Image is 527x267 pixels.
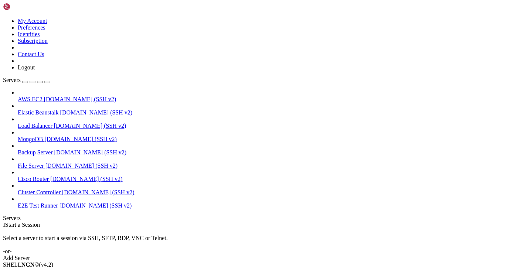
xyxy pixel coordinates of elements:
[18,136,524,143] a: MongoDB [DOMAIN_NAME] (SSH v2)
[3,222,5,228] span: 
[60,109,133,116] span: [DOMAIN_NAME] (SSH v2)
[18,162,524,169] a: File Server [DOMAIN_NAME] (SSH v2)
[18,176,524,182] a: Cisco Router [DOMAIN_NAME] (SSH v2)
[62,189,135,195] span: [DOMAIN_NAME] (SSH v2)
[18,196,524,209] li: E2E Test Runner [DOMAIN_NAME] (SSH v2)
[18,149,53,155] span: Backup Server
[54,123,126,129] span: [DOMAIN_NAME] (SSH v2)
[18,143,524,156] li: Backup Server [DOMAIN_NAME] (SSH v2)
[18,116,524,129] li: Load Balancer [DOMAIN_NAME] (SSH v2)
[18,109,59,116] span: Elastic Beanstalk
[3,228,524,255] div: Select a server to start a session via SSH, SFTP, RDP, VNC or Telnet. -or-
[18,96,524,103] a: AWS EC2 [DOMAIN_NAME] (SSH v2)
[3,3,45,10] img: Shellngn
[18,103,524,116] li: Elastic Beanstalk [DOMAIN_NAME] (SSH v2)
[3,77,50,83] a: Servers
[18,64,35,71] a: Logout
[54,149,127,155] span: [DOMAIN_NAME] (SSH v2)
[50,176,123,182] span: [DOMAIN_NAME] (SSH v2)
[18,123,52,129] span: Load Balancer
[18,51,44,57] a: Contact Us
[18,123,524,129] a: Load Balancer [DOMAIN_NAME] (SSH v2)
[18,24,45,31] a: Preferences
[18,162,44,169] span: File Server
[18,38,48,44] a: Subscription
[44,96,116,102] span: [DOMAIN_NAME] (SSH v2)
[3,77,21,83] span: Servers
[18,169,524,182] li: Cisco Router [DOMAIN_NAME] (SSH v2)
[18,202,524,209] a: E2E Test Runner [DOMAIN_NAME] (SSH v2)
[18,149,524,156] a: Backup Server [DOMAIN_NAME] (SSH v2)
[18,89,524,103] li: AWS EC2 [DOMAIN_NAME] (SSH v2)
[18,18,47,24] a: My Account
[18,202,58,209] span: E2E Test Runner
[18,109,524,116] a: Elastic Beanstalk [DOMAIN_NAME] (SSH v2)
[18,31,40,37] a: Identities
[18,189,524,196] a: Cluster Controller [DOMAIN_NAME] (SSH v2)
[59,202,132,209] span: [DOMAIN_NAME] (SSH v2)
[3,255,524,261] div: Add Server
[3,215,524,222] div: Servers
[5,222,40,228] span: Start a Session
[45,162,118,169] span: [DOMAIN_NAME] (SSH v2)
[18,189,61,195] span: Cluster Controller
[18,136,43,142] span: MongoDB
[18,156,524,169] li: File Server [DOMAIN_NAME] (SSH v2)
[18,182,524,196] li: Cluster Controller [DOMAIN_NAME] (SSH v2)
[18,176,49,182] span: Cisco Router
[44,136,117,142] span: [DOMAIN_NAME] (SSH v2)
[18,129,524,143] li: MongoDB [DOMAIN_NAME] (SSH v2)
[18,96,42,102] span: AWS EC2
